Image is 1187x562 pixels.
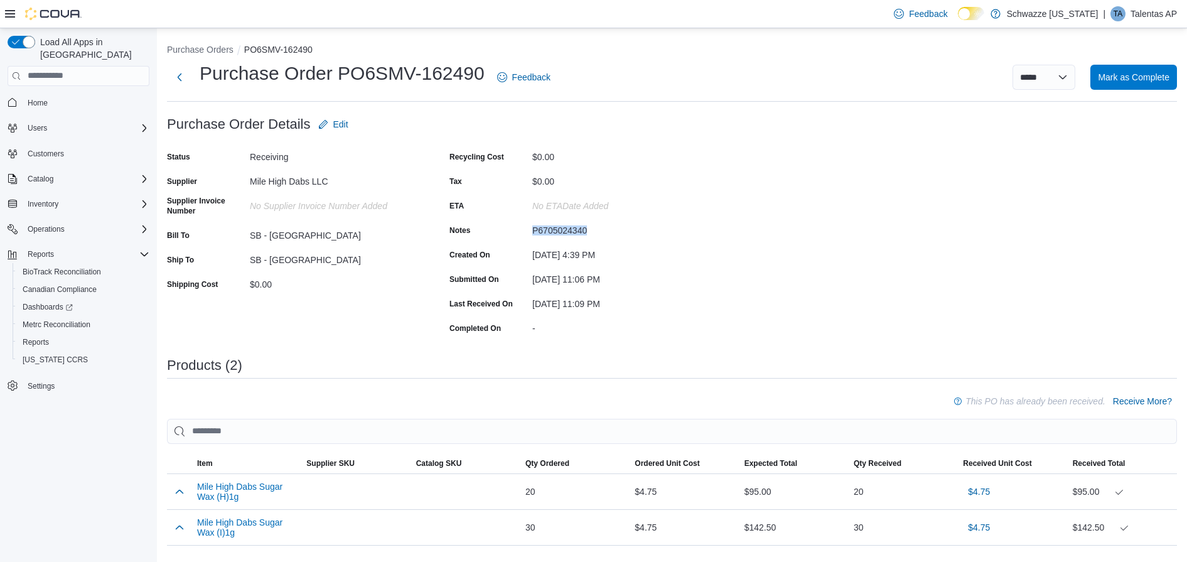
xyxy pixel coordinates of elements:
h3: Purchase Order Details [167,117,311,132]
a: Metrc Reconciliation [18,317,95,332]
span: Ordered Unit Cost [635,458,699,468]
button: Catalog SKU [411,453,520,473]
label: Recycling Cost [449,152,504,162]
button: BioTrack Reconciliation [13,263,154,281]
button: Ordered Unit Cost [630,453,739,473]
label: Shipping Cost [167,279,218,289]
span: Qty Ordered [525,458,569,468]
a: BioTrack Reconciliation [18,264,106,279]
span: Inventory [23,197,149,212]
span: Dashboards [23,302,73,312]
span: Inventory [28,199,58,209]
div: $142.50 [739,515,849,540]
button: Received Unit Cost [958,453,1067,473]
button: [US_STATE] CCRS [13,351,154,369]
button: PO6SMV-162490 [244,45,313,55]
span: Home [23,95,149,111]
span: $4.75 [968,485,990,498]
span: Catalog [28,174,53,184]
span: BioTrack Reconciliation [18,264,149,279]
button: Users [23,121,52,136]
button: Catalog [3,170,154,188]
button: Operations [3,220,154,238]
button: Purchase Orders [167,45,234,55]
span: Qty Received [854,458,901,468]
button: Inventory [23,197,63,212]
span: Received Total [1073,458,1125,468]
div: $142.50 [1073,520,1172,535]
div: 30 [849,515,958,540]
label: Created On [449,250,490,260]
label: Status [167,152,190,162]
button: Expected Total [739,453,849,473]
button: Next [167,65,192,90]
span: Mark as Complete [1098,71,1169,84]
label: Notes [449,225,470,235]
span: Metrc Reconciliation [23,320,90,330]
a: Reports [18,335,54,350]
div: $0.00 [532,171,701,186]
span: Load All Apps in [GEOGRAPHIC_DATA] [35,36,149,61]
button: Mark as Complete [1090,65,1177,90]
label: Supplier Invoice Number [167,196,245,216]
button: Item [192,453,301,473]
span: Reports [18,335,149,350]
div: 30 [520,515,630,540]
span: Feedback [909,8,947,20]
span: Home [28,98,48,108]
a: Dashboards [13,298,154,316]
button: Reports [13,333,154,351]
span: Reports [23,337,49,347]
label: Submitted On [449,274,499,284]
span: Canadian Compliance [23,284,97,295]
div: $4.75 [630,479,739,504]
div: Receiving [250,147,418,162]
button: $4.75 [963,515,995,540]
span: Dark Mode [958,20,959,21]
p: This PO has already been received. [965,394,1105,409]
div: Talentas AP [1110,6,1125,21]
button: Inventory [3,195,154,213]
label: Completed On [449,323,501,333]
span: [US_STATE] CCRS [23,355,88,365]
span: Settings [23,377,149,393]
span: Operations [23,222,149,237]
img: Cova [25,8,82,20]
p: Schwazze [US_STATE] [1007,6,1098,21]
button: Mile High Dabs Sugar Wax (I)1g [197,517,296,538]
div: - [532,318,701,333]
span: BioTrack Reconciliation [23,267,101,277]
div: $0.00 [250,274,418,289]
div: SB - [GEOGRAPHIC_DATA] [250,250,418,265]
span: Customers [23,146,149,161]
button: Edit [313,112,353,137]
label: Ship To [167,255,194,265]
div: SB - [GEOGRAPHIC_DATA] [250,225,418,240]
span: Users [28,123,47,133]
div: [DATE] 11:09 PM [532,294,701,309]
div: No Supplier Invoice Number added [250,196,418,211]
div: $4.75 [630,515,739,540]
label: Last Received On [449,299,513,309]
span: Received Unit Cost [963,458,1031,468]
label: Supplier [167,176,197,186]
span: Washington CCRS [18,352,149,367]
button: Catalog [23,171,58,186]
span: Operations [28,224,65,234]
span: Customers [28,149,64,159]
div: [DATE] 4:39 PM [532,245,701,260]
label: Bill To [167,230,190,240]
span: Metrc Reconciliation [18,317,149,332]
span: Catalog [23,171,149,186]
a: Home [23,95,53,111]
button: Qty Received [849,453,958,473]
nav: Complex example [8,89,149,428]
a: Canadian Compliance [18,282,102,297]
button: Receive More? [1108,389,1177,414]
a: Dashboards [18,300,78,315]
div: 20 [849,479,958,504]
span: Reports [28,249,54,259]
button: Qty Ordered [520,453,630,473]
button: Reports [3,246,154,263]
a: [US_STATE] CCRS [18,352,93,367]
